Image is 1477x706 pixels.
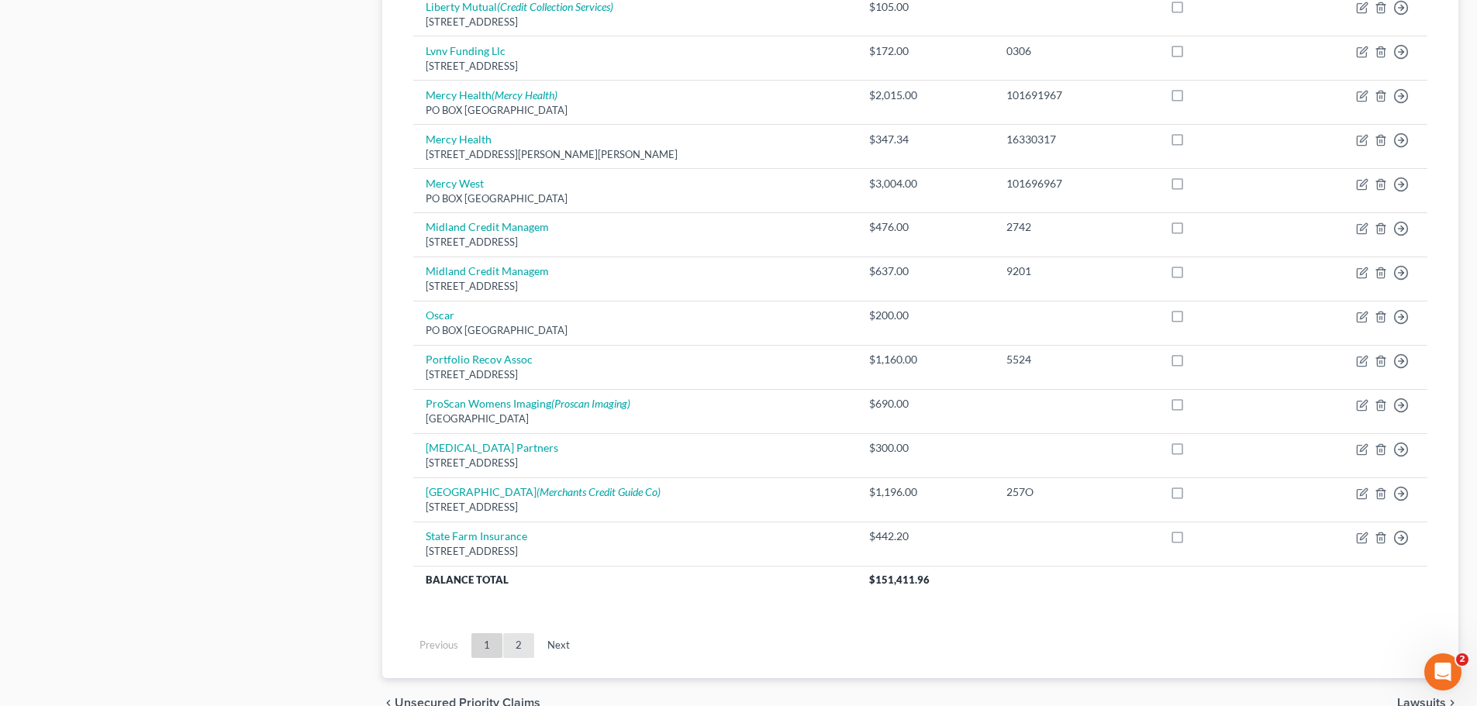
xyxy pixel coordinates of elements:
div: $200.00 [869,308,981,323]
div: [STREET_ADDRESS] [426,500,844,515]
div: $2,015.00 [869,88,981,103]
a: Midland Credit Managem [426,220,549,233]
div: PO BOX [GEOGRAPHIC_DATA] [426,323,844,338]
a: 1 [471,633,502,658]
div: 9201 [1006,263,1146,279]
i: (Mercy Health) [492,88,557,102]
a: Midland Credit Managem [426,264,549,277]
div: $637.00 [869,263,981,279]
div: $690.00 [869,396,981,412]
th: Balance Total [413,566,857,594]
div: $172.00 [869,43,981,59]
div: 101691967 [1006,88,1146,103]
div: PO BOX [GEOGRAPHIC_DATA] [426,191,844,206]
div: $476.00 [869,219,981,235]
div: [STREET_ADDRESS] [426,456,844,470]
a: Portfolio Recov Assoc [426,353,533,366]
div: 0306 [1006,43,1146,59]
iframe: Intercom live chat [1424,653,1461,691]
div: [STREET_ADDRESS][PERSON_NAME][PERSON_NAME] [426,147,844,162]
div: 5524 [1006,352,1146,367]
div: $3,004.00 [869,176,981,191]
div: [STREET_ADDRESS] [426,279,844,294]
span: $151,411.96 [869,573,930,586]
div: 101696967 [1006,176,1146,191]
div: [GEOGRAPHIC_DATA] [426,412,844,426]
div: $347.34 [869,132,981,147]
i: (Merchants Credit Guide Co) [537,485,661,498]
div: [STREET_ADDRESS] [426,544,844,559]
a: [GEOGRAPHIC_DATA](Merchants Credit Guide Co) [426,485,661,498]
a: Mercy Health [426,133,492,146]
span: 2 [1456,653,1468,666]
i: (Proscan Imaging) [551,397,630,410]
a: Mercy West [426,177,484,190]
a: [MEDICAL_DATA] Partners [426,441,558,454]
div: [STREET_ADDRESS] [426,59,844,74]
a: Next [535,633,582,658]
div: PO BOX [GEOGRAPHIC_DATA] [426,103,844,118]
a: Oscar [426,308,454,322]
a: Mercy Health(Mercy Health) [426,88,557,102]
div: 2742 [1006,219,1146,235]
a: 2 [503,633,534,658]
a: Lvnv Funding Llc [426,44,506,57]
div: $1,196.00 [869,484,981,500]
div: $1,160.00 [869,352,981,367]
div: [STREET_ADDRESS] [426,367,844,382]
div: 257O [1006,484,1146,500]
a: State Farm Insurance [426,529,527,542]
div: [STREET_ADDRESS] [426,235,844,250]
div: $442.20 [869,529,981,544]
div: $300.00 [869,440,981,456]
div: [STREET_ADDRESS] [426,15,844,29]
a: ProScan Womens Imaging(Proscan Imaging) [426,397,630,410]
div: 16330317 [1006,132,1146,147]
